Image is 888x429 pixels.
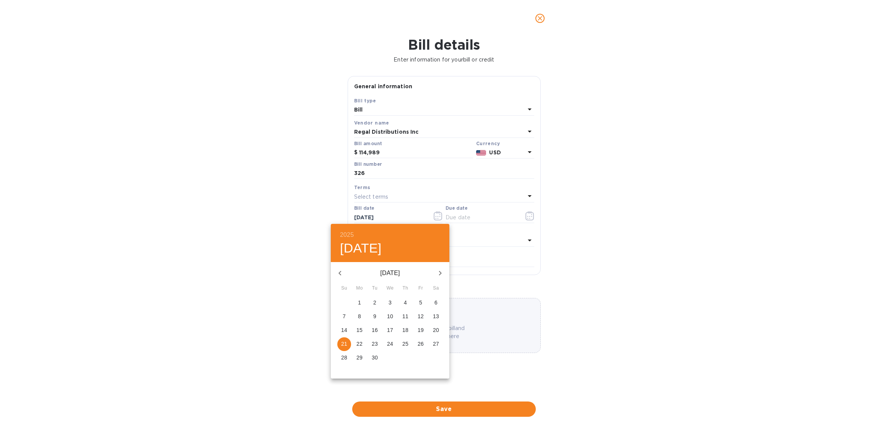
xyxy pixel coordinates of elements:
button: 8 [353,310,366,324]
span: Sa [429,285,443,292]
p: 3 [389,299,392,306]
p: 5 [419,299,422,306]
button: 19 [414,324,428,337]
p: 29 [356,354,363,361]
p: 18 [402,326,408,334]
button: 29 [353,351,366,365]
p: 10 [387,312,393,320]
p: [DATE] [349,269,431,278]
p: 15 [356,326,363,334]
p: 12 [418,312,424,320]
button: 15 [353,324,366,337]
button: 1 [353,296,366,310]
button: 27 [429,337,443,351]
button: 5 [414,296,428,310]
p: 6 [434,299,437,306]
p: 17 [387,326,393,334]
p: 30 [372,354,378,361]
button: 26 [414,337,428,351]
button: 25 [398,337,412,351]
p: 9 [373,312,376,320]
p: 16 [372,326,378,334]
span: Th [398,285,412,292]
span: Su [337,285,351,292]
button: 23 [368,337,382,351]
p: 22 [356,340,363,348]
p: 4 [404,299,407,306]
button: 9 [368,310,382,324]
button: 24 [383,337,397,351]
p: 7 [343,312,346,320]
button: 20 [429,324,443,337]
button: 2 [368,296,382,310]
button: 11 [398,310,412,324]
p: 23 [372,340,378,348]
p: 13 [433,312,439,320]
p: 2 [373,299,376,306]
button: 28 [337,351,351,365]
button: 6 [429,296,443,310]
button: [DATE] [340,240,382,256]
button: 4 [398,296,412,310]
p: 8 [358,312,361,320]
span: Tu [368,285,382,292]
button: 14 [337,324,351,337]
span: We [383,285,397,292]
p: 24 [387,340,393,348]
p: 21 [341,340,347,348]
p: 20 [433,326,439,334]
button: 7 [337,310,351,324]
button: 2025 [340,230,354,240]
p: 1 [358,299,361,306]
span: Fr [414,285,428,292]
button: 18 [398,324,412,337]
button: 13 [429,310,443,324]
span: Mo [353,285,366,292]
p: 25 [402,340,408,348]
button: 16 [368,324,382,337]
button: 30 [368,351,382,365]
p: 19 [418,326,424,334]
button: 3 [383,296,397,310]
p: 26 [418,340,424,348]
button: 12 [414,310,428,324]
button: 17 [383,324,397,337]
p: 27 [433,340,439,348]
button: 21 [337,337,351,351]
p: 14 [341,326,347,334]
p: 28 [341,354,347,361]
p: 11 [402,312,408,320]
button: 22 [353,337,366,351]
button: 10 [383,310,397,324]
